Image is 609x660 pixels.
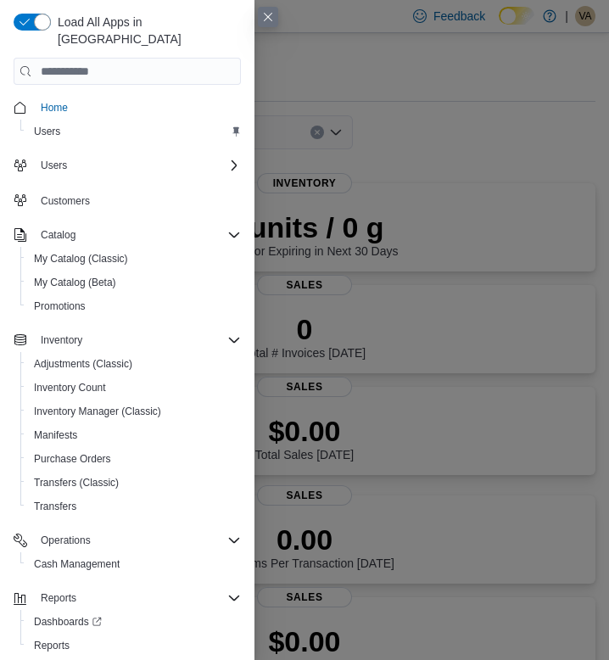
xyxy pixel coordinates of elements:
span: Users [34,155,241,176]
span: Adjustments (Classic) [27,354,241,374]
span: Catalog [41,228,75,242]
span: Transfers [27,496,241,517]
a: Reports [27,635,76,656]
button: Inventory [34,330,89,350]
span: Manifests [34,428,77,442]
span: Inventory [41,333,82,347]
button: Home [7,95,248,120]
a: Adjustments (Classic) [27,354,139,374]
span: Manifests [27,425,241,445]
span: Inventory Count [27,378,241,398]
span: Operations [34,530,241,551]
span: Transfers (Classic) [34,476,119,489]
a: My Catalog (Beta) [27,272,123,293]
span: Customers [34,189,241,210]
button: Close this dialog [258,7,278,27]
span: Customers [41,194,90,208]
button: Reports [7,586,248,610]
button: Purchase Orders [20,447,248,471]
button: Users [34,155,74,176]
span: Reports [34,588,241,608]
span: Inventory [34,330,241,350]
a: Home [34,98,75,118]
span: Load All Apps in [GEOGRAPHIC_DATA] [51,14,241,48]
span: Dashboards [34,615,102,629]
button: Manifests [20,423,248,447]
a: Transfers (Classic) [27,473,126,493]
button: Promotions [20,294,248,318]
span: Users [27,121,241,142]
button: Adjustments (Classic) [20,352,248,376]
a: My Catalog (Classic) [27,249,135,269]
span: Transfers (Classic) [27,473,241,493]
span: Purchase Orders [27,449,241,469]
button: Transfers (Classic) [20,471,248,495]
span: Adjustments (Classic) [34,357,132,371]
span: My Catalog (Beta) [34,276,116,289]
span: Catalog [34,225,241,245]
span: Home [34,97,241,118]
button: Reports [34,588,83,608]
a: Promotions [27,296,92,316]
span: Cash Management [27,554,241,574]
button: My Catalog (Beta) [20,271,248,294]
span: Operations [41,534,91,547]
button: Operations [7,529,248,552]
span: Users [41,159,67,172]
button: My Catalog (Classic) [20,247,248,271]
a: Dashboards [27,612,109,632]
span: Inventory Count [34,381,106,394]
span: Inventory Manager (Classic) [34,405,161,418]
a: Customers [34,191,97,211]
span: My Catalog (Classic) [27,249,241,269]
a: Manifests [27,425,84,445]
button: Catalog [7,223,248,247]
a: Cash Management [27,554,126,574]
a: Inventory Manager (Classic) [27,401,168,422]
button: Users [20,120,248,143]
button: Inventory Manager (Classic) [20,400,248,423]
button: Reports [20,634,248,657]
button: Users [7,154,248,177]
span: Reports [34,639,70,652]
span: Promotions [27,296,241,316]
span: Home [41,101,68,115]
span: Reports [27,635,241,656]
button: Operations [34,530,98,551]
button: Cash Management [20,552,248,576]
span: Purchase Orders [34,452,111,466]
button: Catalog [34,225,82,245]
span: Users [34,125,60,138]
a: Transfers [27,496,83,517]
button: Inventory Count [20,376,248,400]
span: My Catalog (Beta) [27,272,241,293]
a: Dashboards [20,610,248,634]
span: Inventory Manager (Classic) [27,401,241,422]
button: Customers [7,187,248,212]
span: Transfers [34,500,76,513]
span: Reports [41,591,76,605]
a: Inventory Count [27,378,113,398]
span: Dashboards [27,612,241,632]
span: Cash Management [34,557,120,571]
button: Inventory [7,328,248,352]
a: Purchase Orders [27,449,118,469]
a: Users [27,121,67,142]
button: Transfers [20,495,248,518]
span: Promotions [34,299,86,313]
span: My Catalog (Classic) [34,252,128,266]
